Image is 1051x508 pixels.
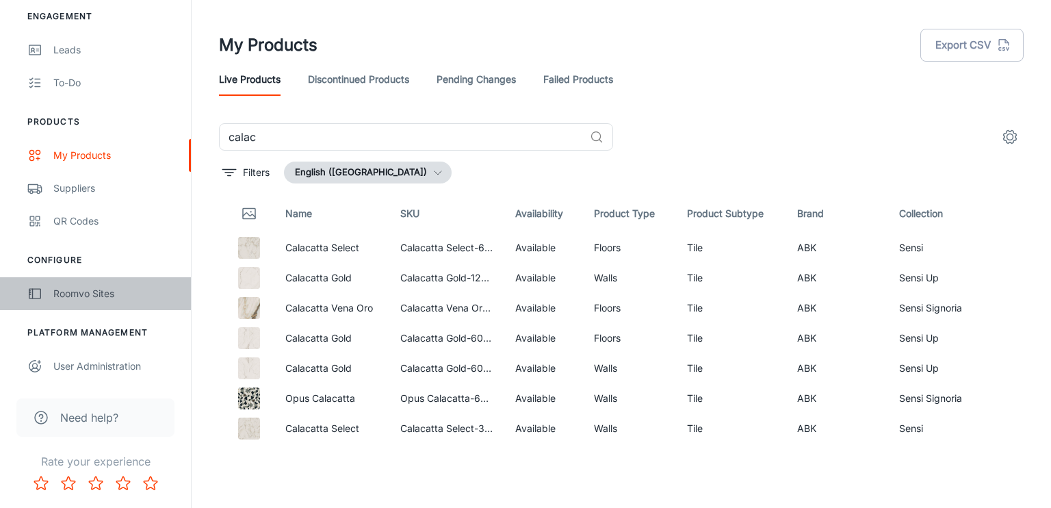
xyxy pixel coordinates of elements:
td: ABK [786,353,888,383]
svg: Thumbnail [241,205,257,222]
td: Sensi [888,414,983,444]
th: SKU [389,194,504,233]
p: Calacatta Select [285,240,378,255]
div: Roomvo Sites [53,286,177,301]
th: Name [274,194,389,233]
p: Calacatta Select [285,421,378,436]
td: Tile [676,383,787,414]
button: Export CSV [920,29,1024,62]
td: ABK [786,233,888,263]
td: Available [504,353,582,383]
td: Floors [583,293,676,323]
a: Failed Products [543,63,613,96]
div: Leads [53,42,177,58]
p: Calacatta Gold [285,270,378,285]
td: ABK [786,414,888,444]
p: Filters [243,165,270,180]
td: Floors [583,323,676,353]
th: Product Type [583,194,676,233]
a: Live Products [219,63,281,96]
p: Opus Calacatta [285,391,378,406]
p: Calacatta Gold [285,361,378,376]
h1: My Products [219,33,317,58]
td: Sensi [888,233,983,263]
td: ABK [786,383,888,414]
td: Calacatta Select-30x60 [389,414,504,444]
p: Calacatta Vena Oro [285,301,378,316]
th: Product Subtype [676,194,787,233]
button: Rate 3 star [82,470,109,497]
td: Calacatta Gold-60x120 [389,353,504,383]
button: filter [219,162,273,183]
td: Walls [583,414,676,444]
td: Walls [583,263,676,293]
div: My Products [53,148,177,163]
td: Available [504,293,582,323]
td: Sensi Signoria [888,383,983,414]
td: Sensi Signoria [888,293,983,323]
td: Tile [676,353,787,383]
button: settings [996,123,1024,151]
button: English ([GEOGRAPHIC_DATA]) [284,162,452,183]
button: Rate 2 star [55,470,82,497]
td: Sensi Up [888,353,983,383]
div: To-do [53,75,177,90]
td: ABK [786,323,888,353]
td: Floors [583,233,676,263]
th: Availability [504,194,582,233]
div: QR Codes [53,214,177,229]
td: Available [504,263,582,293]
a: Pending Changes [437,63,516,96]
td: Walls [583,353,676,383]
td: Tile [676,293,787,323]
button: Rate 4 star [109,470,137,497]
td: Walls [583,383,676,414]
input: Search [219,123,584,151]
td: Available [504,414,582,444]
td: Tile [676,263,787,293]
td: Calacatta Gold-120x120 [389,263,504,293]
div: User Administration [53,359,177,374]
td: Opus Calacatta-60x120 [389,383,504,414]
td: ABK [786,263,888,293]
td: Tile [676,414,787,444]
th: Collection [888,194,983,233]
td: Available [504,323,582,353]
td: Sensi Up [888,263,983,293]
td: Calacatta Vena Oro-120x280 [389,293,504,323]
td: Calacatta Select-60x120 [389,233,504,263]
td: Sensi Up [888,323,983,353]
button: Rate 5 star [137,470,164,497]
th: Brand [786,194,888,233]
button: Rate 1 star [27,470,55,497]
td: Tile [676,233,787,263]
p: Calacatta Gold [285,331,378,346]
span: Need help? [60,409,118,426]
p: Rate your experience [11,453,180,470]
td: Calacatta Gold-60x120 [389,323,504,353]
a: Discontinued Products [308,63,409,96]
td: Available [504,383,582,414]
td: Tile [676,323,787,353]
td: Available [504,233,582,263]
div: Suppliers [53,181,177,196]
td: ABK [786,293,888,323]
